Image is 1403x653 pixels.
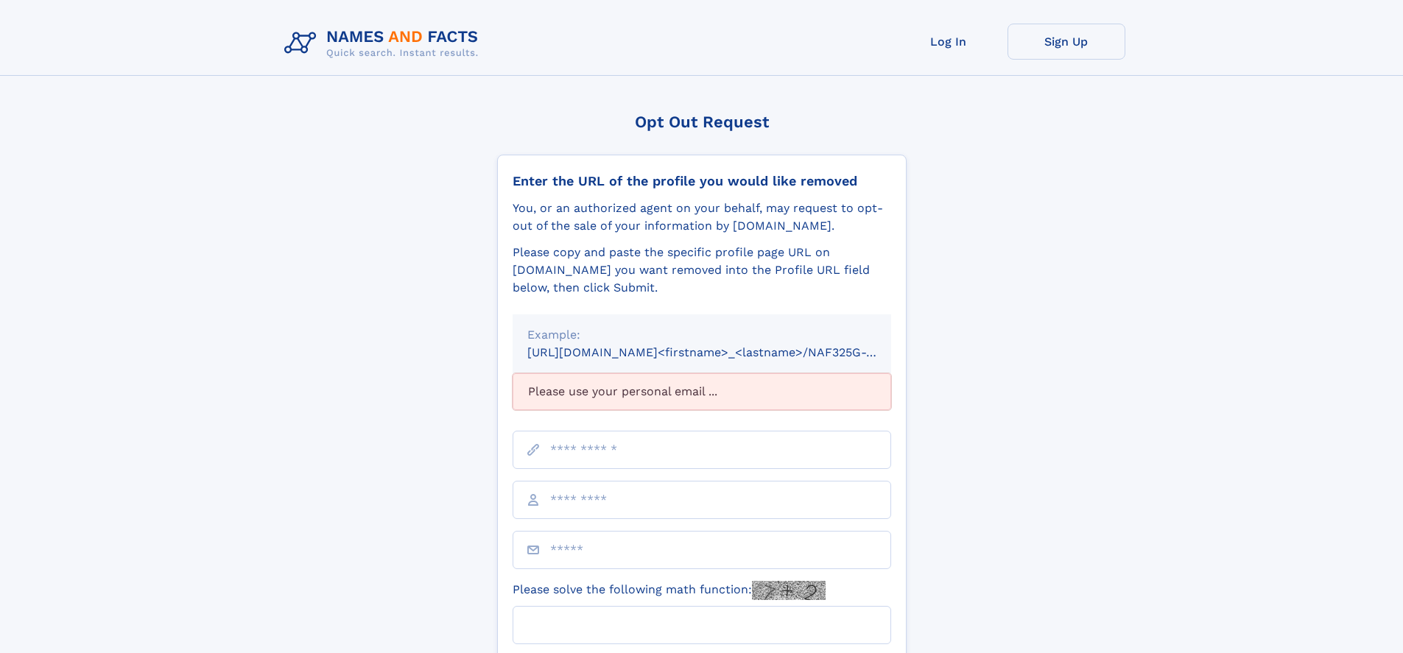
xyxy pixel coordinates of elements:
a: Sign Up [1008,24,1125,60]
div: Enter the URL of the profile you would like removed [513,173,891,189]
label: Please solve the following math function: [513,581,826,600]
small: [URL][DOMAIN_NAME]<firstname>_<lastname>/NAF325G-xxxxxxxx [527,345,919,359]
div: Example: [527,326,876,344]
div: Please copy and paste the specific profile page URL on [DOMAIN_NAME] you want removed into the Pr... [513,244,891,297]
a: Log In [890,24,1008,60]
div: Opt Out Request [497,113,907,131]
div: Please use your personal email ... [513,373,891,410]
img: Logo Names and Facts [278,24,490,63]
div: You, or an authorized agent on your behalf, may request to opt-out of the sale of your informatio... [513,200,891,235]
